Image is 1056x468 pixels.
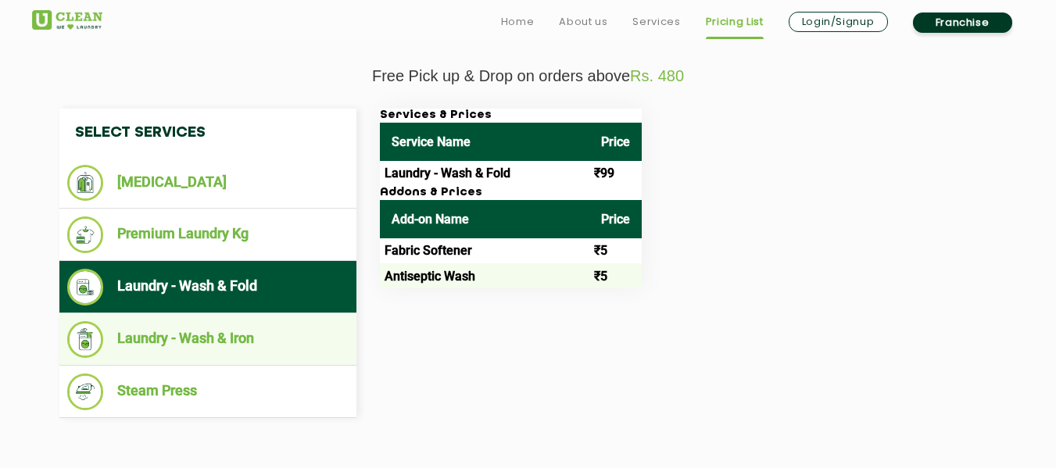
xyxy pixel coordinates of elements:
a: Home [501,13,535,31]
a: Pricing List [706,13,764,31]
td: Antiseptic Wash [380,263,589,288]
img: Laundry - Wash & Fold [67,269,104,305]
td: Fabric Softener [380,238,589,263]
a: Franchise [913,13,1012,33]
li: Steam Press [67,373,349,410]
span: Rs. 480 [630,67,684,84]
a: Login/Signup [789,12,888,32]
img: Laundry - Wash & Iron [67,321,104,358]
li: Laundry - Wash & Iron [67,321,349,358]
a: About us [559,13,607,31]
h3: Services & Prices [380,109,642,123]
th: Service Name [380,123,589,161]
h3: Addons & Prices [380,186,642,200]
img: Dry Cleaning [67,165,104,201]
td: ₹5 [589,238,642,263]
th: Price [589,123,642,161]
img: UClean Laundry and Dry Cleaning [32,10,102,30]
img: Premium Laundry Kg [67,216,104,253]
th: Price [589,200,642,238]
li: [MEDICAL_DATA] [67,165,349,201]
li: Premium Laundry Kg [67,216,349,253]
p: Free Pick up & Drop on orders above [32,67,1025,85]
td: ₹99 [589,161,642,186]
td: ₹5 [589,263,642,288]
h4: Select Services [59,109,356,157]
li: Laundry - Wash & Fold [67,269,349,305]
td: Laundry - Wash & Fold [380,161,589,186]
th: Add-on Name [380,200,589,238]
img: Steam Press [67,373,104,410]
a: Services [632,13,680,31]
